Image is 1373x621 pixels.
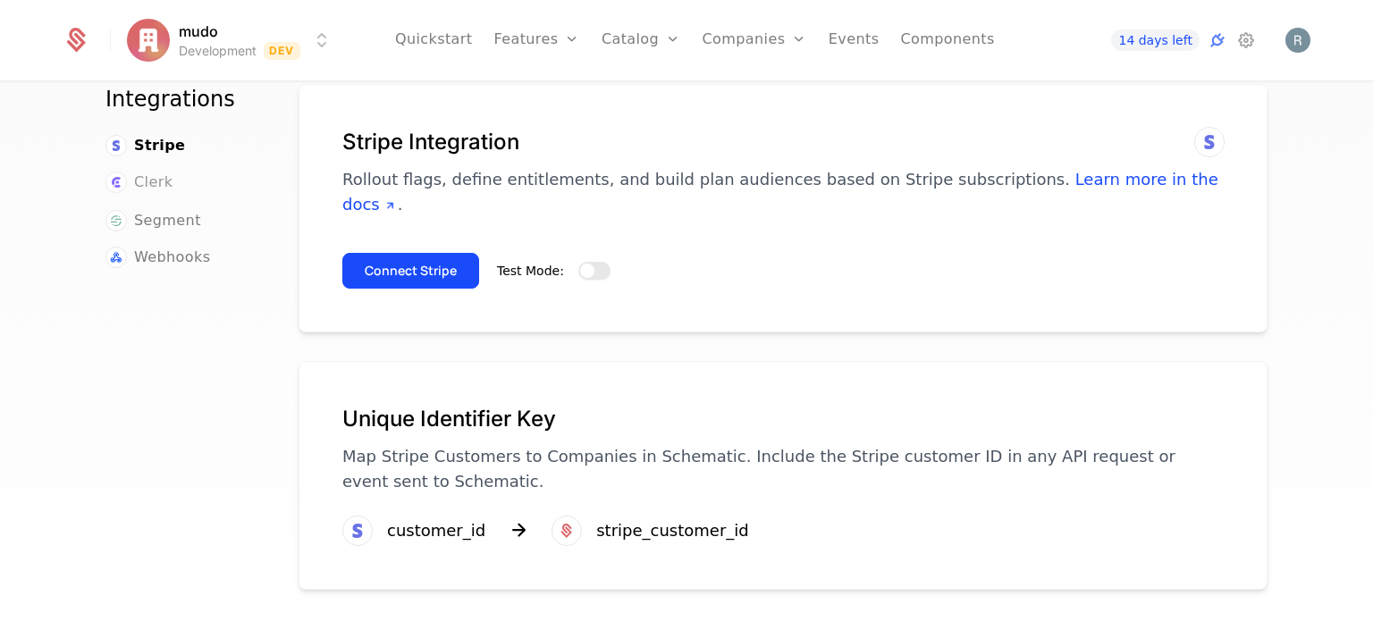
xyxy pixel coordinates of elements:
[105,210,201,231] a: Segment
[105,247,210,268] a: Webhooks
[1285,28,1310,53] img: Rohan Saini
[105,172,173,193] a: Clerk
[105,135,185,156] a: Stripe
[497,264,564,278] span: Test Mode:
[342,253,479,289] button: Connect Stripe
[134,210,201,231] span: Segment
[1207,29,1228,51] a: Integrations
[342,405,1224,433] h1: Unique Identifier Key
[596,518,749,543] div: stripe_customer_id
[179,21,218,42] span: mudo
[134,172,173,193] span: Clerk
[387,518,485,543] div: customer_id
[179,42,257,60] div: Development
[105,85,256,113] h1: Integrations
[132,21,333,60] button: Select environment
[134,135,185,156] span: Stripe
[342,444,1224,494] p: Map Stripe Customers to Companies in Schematic. Include the Stripe customer ID in any API request...
[1285,28,1310,53] button: Open user button
[342,128,1224,156] h1: Stripe Integration
[105,85,256,269] nav: Main
[264,42,300,60] span: Dev
[1235,29,1257,51] a: Settings
[342,167,1224,217] p: Rollout flags, define entitlements, and build plan audiences based on Stripe subscriptions. .
[127,19,170,62] img: mudo
[134,247,210,268] span: Webhooks
[1111,29,1199,51] a: 14 days left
